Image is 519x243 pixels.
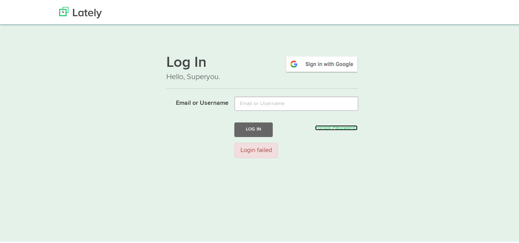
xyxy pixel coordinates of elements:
[315,124,358,129] a: Forgot Password?
[285,54,358,72] img: google-signin.png
[234,121,273,136] button: Log In
[161,95,229,107] label: Email or Username
[166,70,358,81] p: Hello, Superyou.
[234,95,358,110] input: Email or Username
[166,54,358,70] h1: Log In
[234,142,278,157] div: Login failed
[59,6,102,17] img: Lately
